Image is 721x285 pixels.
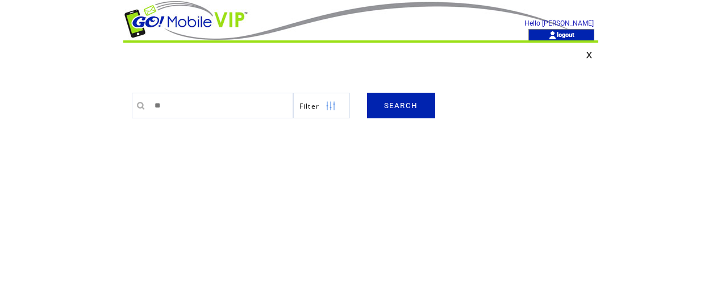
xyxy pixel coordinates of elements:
[299,101,320,111] span: Show filters
[367,93,435,118] a: SEARCH
[524,19,594,27] span: Hello [PERSON_NAME]
[293,93,350,118] a: Filter
[326,93,336,119] img: filters.png
[548,31,557,40] img: account_icon.gif
[557,31,574,38] a: logout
